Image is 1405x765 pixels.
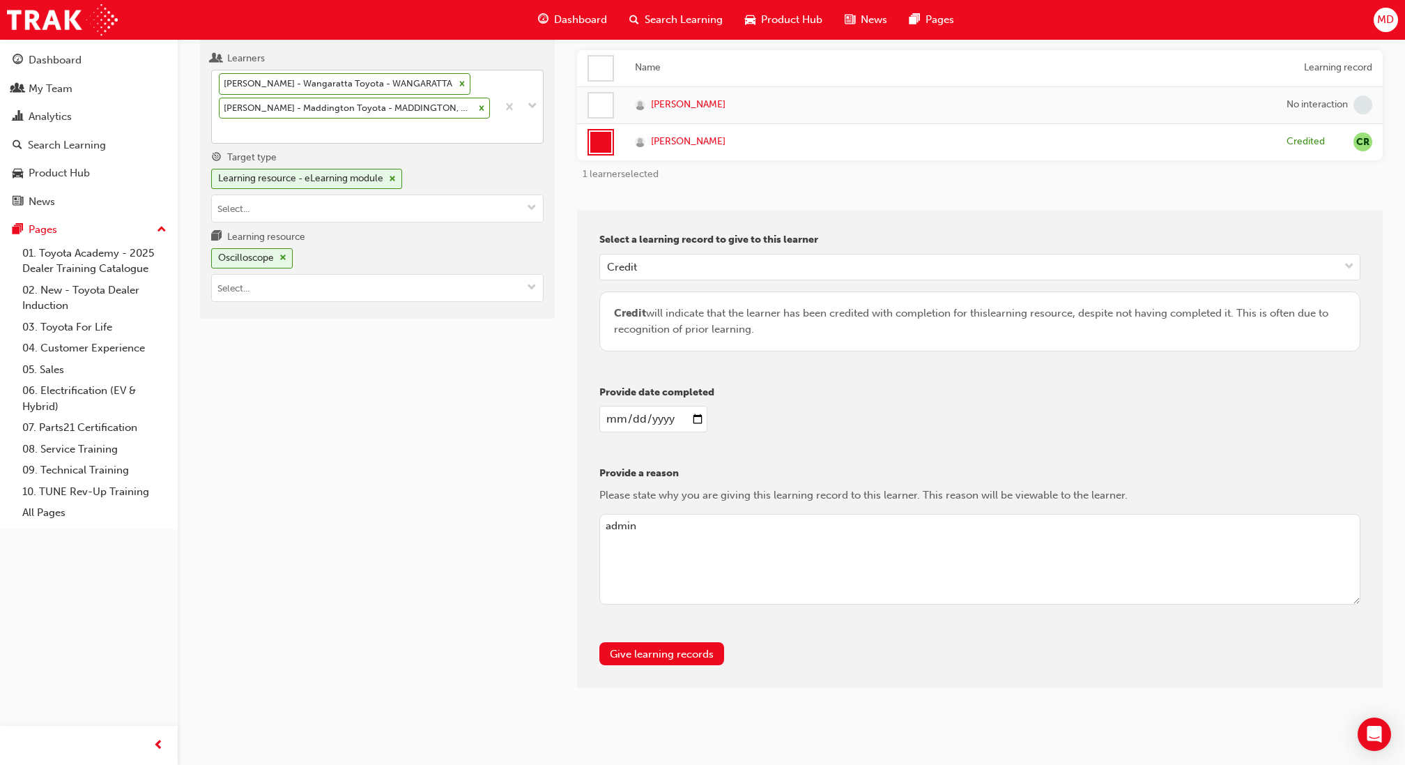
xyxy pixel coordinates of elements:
[212,275,543,301] input: Learning resourceOscilloscopecross-icontoggle menu
[1353,132,1372,151] span: null-icon
[599,232,1360,248] p: Select a learning record to give to this learner
[29,81,72,97] div: My Team
[17,243,172,280] a: 01. Toyota Academy - 2025 Dealer Training Catalogue
[618,6,734,34] a: search-iconSearch Learning
[17,338,172,359] a: 04. Customer Experience
[861,12,887,28] span: News
[651,134,725,150] span: [PERSON_NAME]
[227,52,265,66] div: Learners
[29,52,82,68] div: Dashboard
[17,359,172,381] a: 05. Sales
[227,151,277,165] div: Target type
[6,160,172,186] a: Product Hub
[909,11,920,29] span: pages-icon
[219,124,220,136] input: Learners[PERSON_NAME] - Wangaratta Toyota - WANGARATTA[PERSON_NAME] - Maddington Toyota - MADDING...
[211,53,222,66] span: users-icon
[29,222,57,238] div: Pages
[17,380,172,417] a: 06. Electrification (EV & Hybrid)
[761,12,822,28] span: Product Hub
[599,489,1128,501] span: Please state why you are giving this learning record to this learner. This reason will be viewabl...
[629,11,639,29] span: search-icon
[635,97,1266,113] a: [PERSON_NAME]
[17,317,172,338] a: 03. Toyota For Life
[614,305,1346,337] div: will indicate that the learner has been credited with completion for this learning resource , des...
[6,76,172,102] a: My Team
[218,171,383,187] div: Learning resource - eLearning module
[13,83,23,96] span: people-icon
[29,194,55,210] div: News
[528,98,537,116] span: down-icon
[7,4,118,36] img: Trak
[614,307,646,319] span: Credit
[527,203,537,215] span: down-icon
[645,12,723,28] span: Search Learning
[607,259,637,275] div: Credit
[554,12,607,28] span: Dashboard
[17,481,172,503] a: 10. TUNE Rev-Up Training
[527,6,618,34] a: guage-iconDashboard
[13,196,23,209] span: news-icon
[220,98,474,119] div: [PERSON_NAME] - Maddington Toyota - MADDINGTON, Canning Vale Toyota - CANNING VALE
[521,275,543,301] button: toggle menu
[651,97,725,113] span: [PERSON_NAME]
[1377,12,1394,28] span: MD
[13,54,23,67] span: guage-icon
[29,109,72,125] div: Analytics
[6,217,172,243] button: Pages
[599,514,1360,605] textarea: admin
[745,11,755,29] span: car-icon
[211,152,222,165] span: target-icon
[6,104,172,130] a: Analytics
[1287,135,1325,149] div: Credited
[6,47,172,73] a: Dashboard
[17,460,172,481] a: 09. Technical Training
[599,406,707,432] input: enter a date
[1374,8,1398,32] button: MD
[624,50,1276,87] th: Name
[6,45,172,217] button: DashboardMy TeamAnalyticsSearch LearningProduct HubNews
[1287,98,1348,112] div: No interaction
[635,134,1266,150] a: [PERSON_NAME]
[1287,60,1372,76] div: Learning record
[1353,96,1372,114] span: learningRecordVerb_NONE-icon
[599,642,724,665] button: Give learning records
[218,250,274,266] div: Oscilloscope
[6,132,172,158] a: Search Learning
[1344,258,1354,276] span: down-icon
[153,737,164,755] span: prev-icon
[17,280,172,317] a: 02. New - Toyota Dealer Induction
[13,167,23,180] span: car-icon
[538,11,548,29] span: guage-icon
[157,221,167,239] span: up-icon
[279,254,286,262] span: cross-icon
[17,417,172,439] a: 07. Parts21 Certification
[17,439,172,460] a: 08. Service Training
[389,175,396,183] span: cross-icon
[521,195,543,222] button: toggle menu
[13,224,23,236] span: pages-icon
[212,195,543,222] input: Target typeLearning resource - eLearning modulecross-icontoggle menu
[583,168,659,180] span: 1 learner selected
[227,230,305,244] div: Learning resource
[211,231,222,243] span: learningresource-icon
[599,385,1360,401] p: Provide date completed
[220,74,454,94] div: [PERSON_NAME] - Wangaratta Toyota - WANGARATTA
[28,137,106,153] div: Search Learning
[17,502,172,524] a: All Pages
[1358,718,1391,751] div: Open Intercom Messenger
[926,12,954,28] span: Pages
[734,6,834,34] a: car-iconProduct Hub
[898,6,965,34] a: pages-iconPages
[834,6,898,34] a: news-iconNews
[6,189,172,215] a: News
[527,282,537,294] span: down-icon
[13,139,22,152] span: search-icon
[599,466,1360,482] p: Provide a reason
[13,111,23,123] span: chart-icon
[29,165,90,181] div: Product Hub
[845,11,855,29] span: news-icon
